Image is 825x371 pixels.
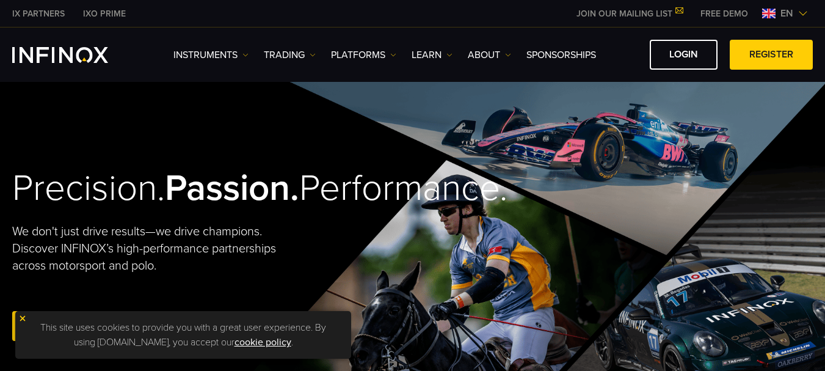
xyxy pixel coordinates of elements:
[173,48,249,62] a: Instruments
[730,40,813,70] a: REGISTER
[526,48,596,62] a: SPONSORSHIPS
[567,9,691,19] a: JOIN OUR MAILING LIST
[165,166,299,210] strong: Passion.
[264,48,316,62] a: TRADING
[18,314,27,323] img: yellow close icon
[74,7,135,20] a: INFINOX
[234,336,291,348] a: cookie policy
[650,40,718,70] a: LOGIN
[12,166,373,211] h2: Precision. Performance.
[776,6,798,21] span: en
[12,47,137,63] a: INFINOX Logo
[691,7,757,20] a: INFINOX MENU
[21,317,345,353] p: This site uses cookies to provide you with a great user experience. By using [DOMAIN_NAME], you a...
[3,7,74,20] a: INFINOX
[468,48,511,62] a: ABOUT
[12,311,95,341] a: REGISTER
[12,223,300,274] p: We don't just drive results—we drive champions. Discover INFINOX’s high-performance partnerships ...
[331,48,396,62] a: PLATFORMS
[412,48,452,62] a: Learn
